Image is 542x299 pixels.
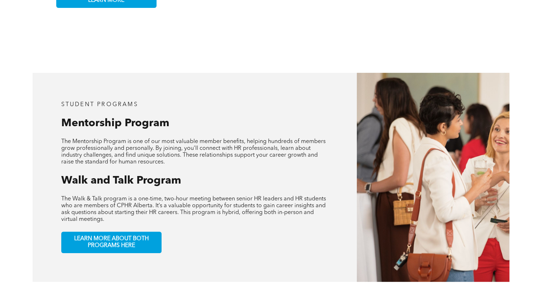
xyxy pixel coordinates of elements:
span: The Mentorship Program is one of our most valuable member benefits, helping hundreds of members g... [61,139,326,165]
span: The Walk & Talk program is a one-time, two-hour meeting between senior HR leaders and HR students... [61,196,326,222]
a: LEARN MORE ABOUT BOTH PROGRAMS HERE [61,232,162,253]
span: student programs [61,102,138,108]
span: Walk and Talk Program [61,175,181,186]
span: LEARN MORE ABOUT BOTH PROGRAMS HERE [64,236,159,249]
h3: Mentorship Program [61,117,328,130]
